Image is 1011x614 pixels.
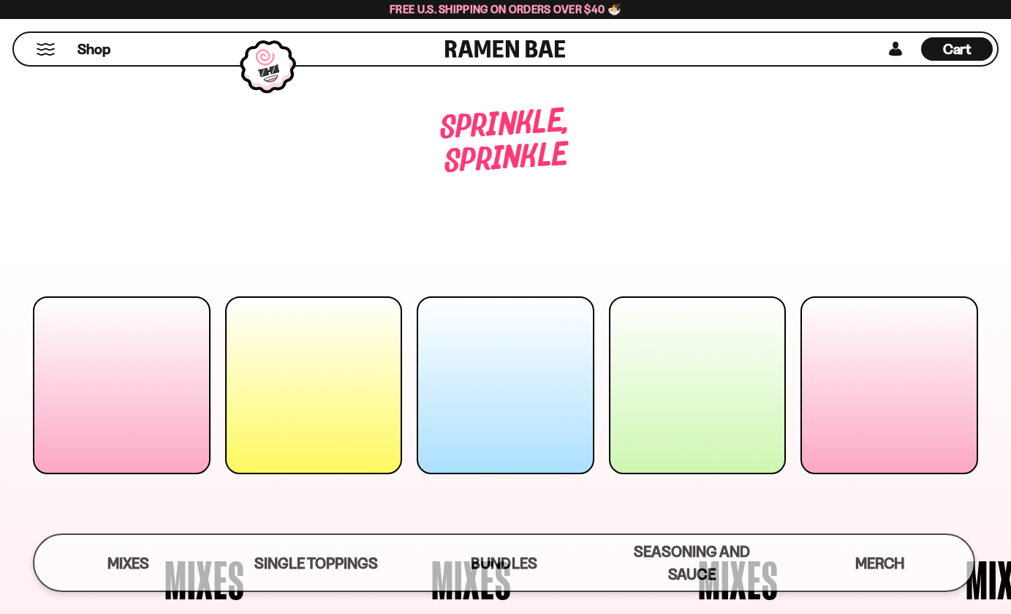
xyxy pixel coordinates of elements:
span: Cart [943,40,972,58]
span: Seasoning and Sauce [634,542,750,583]
span: Single Toppings [254,554,378,572]
span: Mixes [107,554,149,572]
a: Mixes [34,535,222,591]
a: Single Toppings [222,535,410,591]
span: Free U.S. Shipping on Orders over $40 🍜 [390,2,621,16]
a: Merch [786,535,974,591]
span: Bundles [471,554,537,572]
span: Merch [855,554,904,572]
a: Bundles [410,535,598,591]
a: Shop [77,37,110,61]
button: Mobile Menu Trigger [36,43,56,56]
a: Seasoning and Sauce [598,535,786,591]
span: Shop [77,40,110,59]
div: Cart [921,33,993,65]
